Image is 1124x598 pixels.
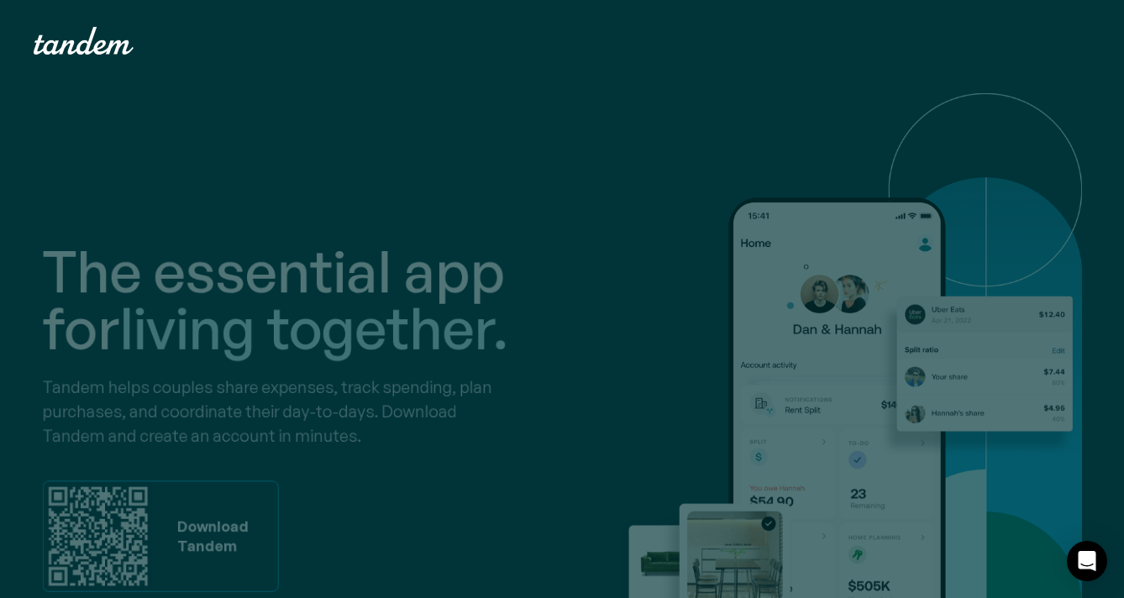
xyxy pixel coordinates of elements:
div: Open Intercom Messenger [1067,541,1107,581]
p: Tandem helps couples share expenses, track spending, plan purchases, and coordinate their day-to-... [43,375,547,448]
a: home [34,27,134,55]
div: Download Tandem [169,517,249,555]
span: living together. [119,291,508,363]
h1: The essential app for [43,242,547,355]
